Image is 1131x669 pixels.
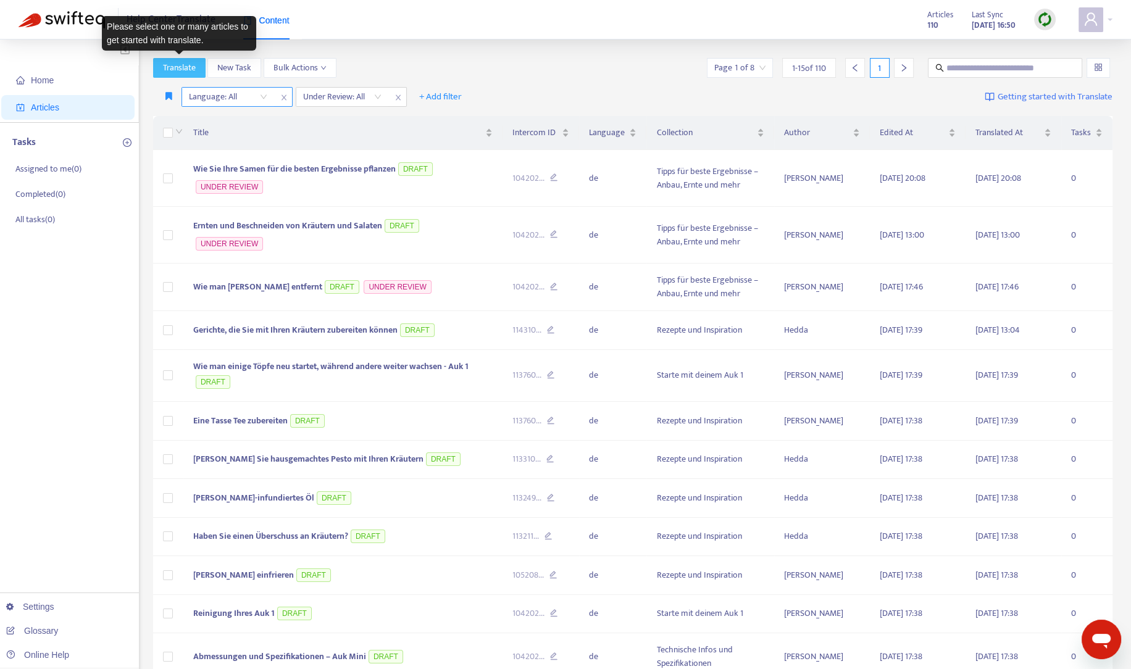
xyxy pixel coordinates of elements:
span: UNDER REVIEW [364,280,431,294]
img: Swifteq [19,11,105,28]
span: DRAFT [317,491,351,505]
span: [PERSON_NAME] einfrieren [193,568,294,582]
td: 0 [1061,207,1112,264]
span: home [16,76,25,85]
span: DRAFT [325,280,359,294]
button: New Task [207,58,261,78]
span: [DATE] 17:39 [880,323,922,337]
span: DRAFT [400,323,435,337]
span: Haben Sie einen Überschuss an Kräutern? [193,529,348,543]
span: 104202 ... [512,228,545,242]
span: DRAFT [426,452,461,466]
span: DRAFT [196,375,230,389]
p: All tasks ( 0 ) [15,213,55,226]
span: Getting started with Translate [998,90,1112,104]
span: close [276,90,292,105]
span: UNDER REVIEW [196,180,263,194]
span: 113760 ... [512,414,541,428]
td: [PERSON_NAME] [774,595,870,634]
span: 113211 ... [512,530,539,543]
th: Language [579,116,647,150]
button: + Add filter [410,87,471,107]
td: [PERSON_NAME] [774,150,870,207]
td: de [579,441,647,480]
td: Tipps für beste Ergebnisse – Anbau, Ernte und mehr [646,264,774,311]
span: [DATE] 17:38 [880,529,922,543]
span: [PERSON_NAME] Sie hausgemachtes Pesto mit Ihren Kräutern [193,452,424,466]
td: 0 [1061,311,1112,350]
th: Translated At [966,116,1061,150]
span: down [175,128,183,135]
div: 1 [870,58,890,78]
iframe: Button to launch messaging window [1082,620,1121,659]
span: [DATE] 17:38 [975,568,1018,582]
td: Hedda [774,311,870,350]
a: Getting started with Translate [985,87,1112,107]
span: [DATE] 20:08 [975,171,1021,185]
td: de [579,556,647,595]
span: [DATE] 17:38 [975,529,1018,543]
span: Edited At [880,126,946,139]
span: [DATE] 17:46 [975,280,1019,294]
span: Bulk Actions [273,61,327,75]
td: Starte mit deinem Auk 1 [646,595,774,634]
span: Intercom ID [512,126,559,139]
span: [DATE] 17:39 [975,413,1018,428]
td: de [579,207,647,264]
span: New Task [217,61,251,75]
span: account-book [16,103,25,112]
th: Author [774,116,870,150]
a: Settings [6,602,54,612]
span: [DATE] 17:46 [880,280,923,294]
td: Hedda [774,441,870,480]
span: DRAFT [296,568,331,582]
td: Rezepte und Inspiration [646,556,774,595]
span: 113310 ... [512,452,541,466]
span: Title [193,126,483,139]
span: [DATE] 17:38 [975,452,1018,466]
span: 104202 ... [512,280,545,294]
td: 0 [1061,479,1112,518]
span: Translated At [975,126,1041,139]
span: [DATE] 17:38 [975,491,1018,505]
td: de [579,311,647,350]
p: Tasks [12,135,36,150]
td: Rezepte und Inspiration [646,518,774,557]
span: DRAFT [351,530,385,543]
td: 0 [1061,518,1112,557]
td: Hedda [774,479,870,518]
span: [DATE] 13:00 [880,228,924,242]
span: search [935,64,944,72]
td: 0 [1061,595,1112,634]
img: sync.dc5367851b00ba804db3.png [1037,12,1053,27]
td: de [579,595,647,634]
td: [PERSON_NAME] [774,207,870,264]
td: [PERSON_NAME] [774,556,870,595]
div: Please select one or many articles to get started with translate. [102,16,256,51]
span: Articles [31,102,59,112]
p: Completed ( 0 ) [15,188,65,201]
span: close [390,90,406,105]
span: [DATE] 17:38 [880,606,922,620]
span: [PERSON_NAME]-infundiertes Öl [193,491,314,505]
span: DRAFT [398,162,433,176]
span: Last Sync [972,8,1003,22]
td: Hedda [774,518,870,557]
img: image-link [985,92,995,102]
span: [DATE] 17:38 [880,452,922,466]
th: Collection [646,116,774,150]
td: 0 [1061,150,1112,207]
td: Rezepte und Inspiration [646,402,774,441]
a: Glossary [6,626,58,636]
strong: 110 [927,19,938,32]
td: 0 [1061,441,1112,480]
span: [DATE] 13:00 [975,228,1020,242]
td: 0 [1061,556,1112,595]
td: Tipps für beste Ergebnisse – Anbau, Ernte und mehr [646,150,774,207]
span: Wie man [PERSON_NAME] entfernt [193,280,322,294]
a: Online Help [6,650,69,660]
td: Rezepte und Inspiration [646,311,774,350]
span: 114310 ... [512,323,541,337]
td: de [579,350,647,402]
td: [PERSON_NAME] [774,264,870,311]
